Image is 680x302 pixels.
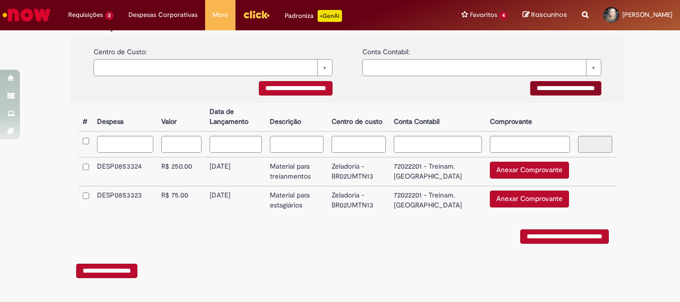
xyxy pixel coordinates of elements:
td: Material para treianmentos [266,157,328,186]
th: Despesa [93,103,157,131]
td: Zeladoria - BR02UMTN13 [328,186,390,214]
td: 72022201 - Treinam. [GEOGRAPHIC_DATA] [390,157,485,186]
a: Limpar campo {0} [362,59,601,76]
td: [DATE] [206,186,266,214]
td: Zeladoria - BR02UMTN13 [328,157,390,186]
span: Rascunhos [531,10,567,19]
span: Requisições [68,10,103,20]
th: Descrição [266,103,328,131]
td: R$ 75.00 [157,186,205,214]
th: Conta Contabil [390,103,485,131]
td: Anexar Comprovante [486,157,574,186]
a: Rascunhos [523,10,567,20]
td: 72022201 - Treinam. [GEOGRAPHIC_DATA] [390,186,485,214]
th: Comprovante [486,103,574,131]
td: R$ 250.00 [157,157,205,186]
th: Centro de custo [328,103,390,131]
img: click_logo_yellow_360x200.png [243,7,270,22]
span: 4 [499,11,508,20]
span: [PERSON_NAME] [622,10,673,19]
span: Favoritos [470,10,497,20]
h1: Despesas [79,12,616,32]
td: Material para estagiários [266,186,328,214]
td: Anexar Comprovante [486,186,574,214]
th: # [79,103,93,131]
th: Valor [157,103,205,131]
p: +GenAi [318,10,342,22]
span: More [213,10,228,20]
div: Padroniza [285,10,342,22]
td: DESP0853323 [93,186,157,214]
span: Despesas Corporativas [128,10,198,20]
span: 2 [105,11,113,20]
label: Conta Contabil: [362,42,410,57]
th: Data de Lançamento [206,103,266,131]
td: DESP0853324 [93,157,157,186]
img: ServiceNow [1,5,52,25]
button: Anexar Comprovante [490,191,569,207]
label: Centro de Custo: [94,42,147,57]
td: [DATE] [206,157,266,186]
button: Anexar Comprovante [490,162,569,179]
a: Limpar campo {0} [94,59,333,76]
